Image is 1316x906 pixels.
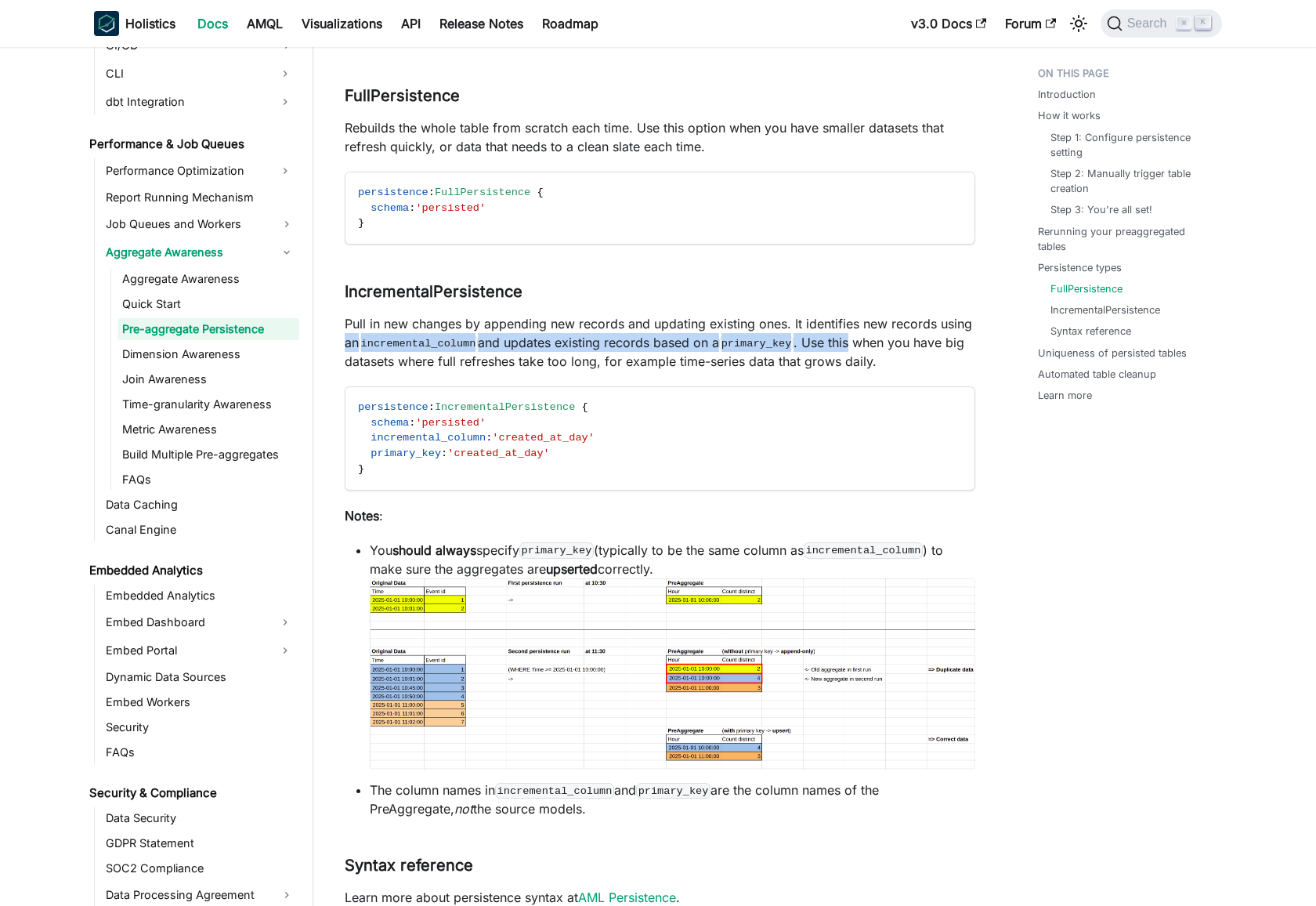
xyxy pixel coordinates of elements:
[533,11,608,36] a: Roadmap
[117,318,299,340] a: Pre-aggregate Persistence
[85,560,299,582] a: Embedded Analytics
[1066,11,1091,36] button: Switch between dark and light mode (currently light mode)
[636,783,710,799] code: primary_key
[1038,346,1187,361] a: Uniqueness of persisted tables
[101,666,299,688] a: Dynamic Data Sources
[1050,324,1131,339] a: Syntax reference
[804,542,923,558] code: incremental_column
[117,343,299,365] a: Dimension Awareness
[409,417,415,429] span: :
[271,89,299,114] button: Expand sidebar category 'dbt Integration'
[101,585,299,607] a: Embedded Analytics
[435,187,530,198] span: FullPersistence
[85,133,299,155] a: Performance & Job Queues
[492,432,595,444] span: 'created_at_day'
[85,782,299,804] a: Security & Compliance
[1050,130,1206,160] a: Step 1: Configure persistence setting
[1038,388,1092,403] a: Learn more
[117,469,299,491] a: FAQs
[101,716,299,738] a: Security
[101,158,271,183] a: Performance Optimization
[345,118,975,156] p: Rebuilds the whole table from scratch each time. Use this option when you have smaller datasets t...
[415,202,486,214] span: 'persisted'
[537,187,543,198] span: {
[1038,260,1122,275] a: Persistence types
[371,417,409,429] span: schema
[117,419,299,440] a: Metric Awareness
[271,158,299,183] button: Expand sidebar category 'Performance Optimization'
[345,86,975,106] h3: FullPersistence
[345,282,975,302] h3: IncrementalPersistence
[94,11,119,36] img: Holistics
[1038,367,1156,382] a: Automated table cleanup
[125,14,175,33] b: Holistics
[719,335,794,351] code: primary_key
[447,448,550,459] span: 'created_at_day'
[345,314,975,371] p: Pull in new changes by appending new records and updating existing ones. It identifies new record...
[117,444,299,466] a: Build Multiple Pre-aggregates
[428,401,435,413] span: :
[117,268,299,290] a: Aggregate Awareness
[292,11,392,36] a: Visualizations
[117,293,299,315] a: Quick Start
[454,801,473,817] em: not
[1195,16,1211,30] kbd: K
[94,11,175,36] a: HolisticsHolistics
[996,11,1065,36] a: Forum
[101,638,271,663] a: Embed Portal
[495,783,614,799] code: incremental_column
[435,401,575,413] span: IncrementalPersistence
[371,202,409,214] span: schema
[345,856,975,875] h3: Syntax reference
[101,61,271,86] a: CLI
[101,610,271,635] a: Embed Dashboard
[101,857,299,879] a: SOC2 Compliance
[370,578,975,770] img: performance-preagg-persistence-incremental-comparison
[101,89,271,114] a: dbt Integration
[1038,87,1096,102] a: Introduction
[117,393,299,415] a: Time-granularity Awareness
[415,417,486,429] span: 'persisted'
[371,448,441,459] span: primary_key
[345,506,975,525] p: :
[582,401,588,413] span: {
[101,807,299,829] a: Data Security
[1050,202,1152,217] a: Step 3: You're all set!
[117,368,299,390] a: Join Awareness
[358,217,364,229] span: }
[1038,224,1213,254] a: Rerunning your preaggregated tables
[271,610,299,635] button: Expand sidebar category 'Embed Dashboard'
[409,202,415,214] span: :
[519,542,594,558] code: primary_key
[101,519,299,541] a: Canal Engine
[371,432,486,444] span: incremental_column
[441,448,447,459] span: :
[578,890,676,905] a: AML Persistence
[1050,166,1206,196] a: Step 2: Manually trigger table creation
[101,212,299,237] a: Job Queues and Workers
[1038,108,1101,123] a: How it works
[101,691,299,713] a: Embed Workers
[101,240,299,265] a: Aggregate Awareness
[78,47,313,906] nav: Docs sidebar
[430,11,533,36] a: Release Notes
[271,61,299,86] button: Expand sidebar category 'CLI'
[902,11,996,36] a: v3.0 Docs
[271,638,299,663] button: Expand sidebar category 'Embed Portal'
[101,832,299,854] a: GDPR Statement
[1050,281,1123,296] a: FullPersistence
[428,187,435,198] span: :
[1101,9,1222,38] button: Search (Command+K)
[486,432,492,444] span: :
[370,781,975,818] li: The column names in and are the column names of the PreAggregate, the source models.
[188,11,237,36] a: Docs
[546,561,598,577] strong: upserted
[101,494,299,516] a: Data Caching
[358,401,428,413] span: persistence
[101,187,299,208] a: Report Running Mechanism
[1050,303,1160,317] a: IncrementalPersistence
[345,508,379,524] strong: Notes
[358,187,428,198] span: persistence
[392,11,430,36] a: API
[358,463,364,475] span: }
